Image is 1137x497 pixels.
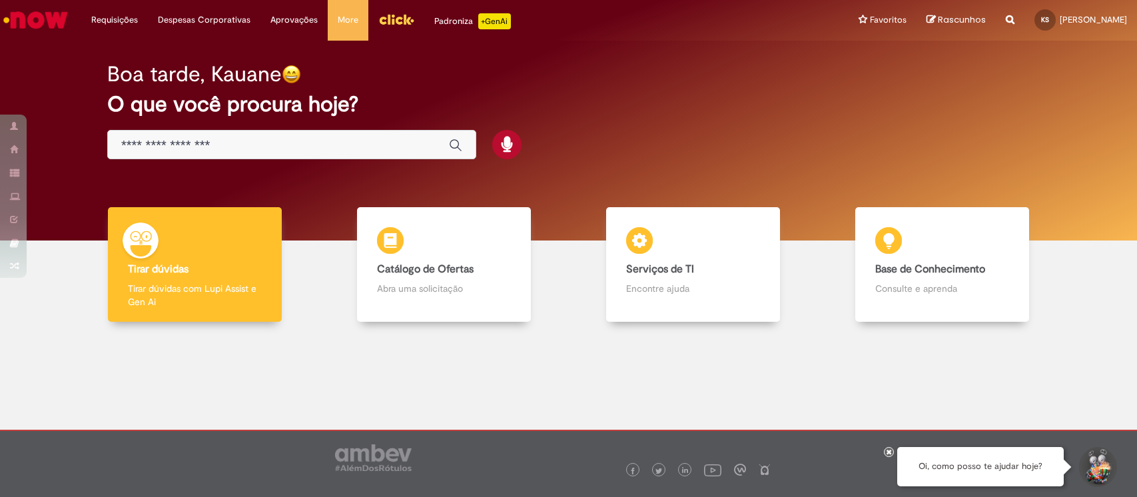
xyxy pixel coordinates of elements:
p: Abra uma solicitação [377,282,511,295]
b: Catálogo de Ofertas [377,262,474,276]
img: logo_footer_youtube.png [704,461,721,478]
img: logo_footer_facebook.png [629,468,636,474]
a: Rascunhos [927,14,986,27]
span: More [338,13,358,27]
a: Tirar dúvidas Tirar dúvidas com Lupi Assist e Gen Ai [70,207,319,322]
a: Serviços de TI Encontre ajuda [569,207,818,322]
a: Base de Conhecimento Consulte e aprenda [818,207,1067,322]
b: Tirar dúvidas [128,262,189,276]
img: logo_footer_ambev_rotulo_gray.png [335,444,412,471]
span: Rascunhos [938,13,986,26]
span: Requisições [91,13,138,27]
h2: Boa tarde, Kauane [107,63,282,86]
span: KS [1041,15,1049,24]
img: logo_footer_twitter.png [655,468,662,474]
div: Oi, como posso te ajudar hoje? [897,447,1064,486]
img: happy-face.png [282,65,301,84]
img: logo_footer_linkedin.png [682,467,689,475]
p: Consulte e aprenda [875,282,1009,295]
div: Padroniza [434,13,511,29]
b: Serviços de TI [626,262,694,276]
p: +GenAi [478,13,511,29]
img: logo_footer_workplace.png [734,464,746,476]
h2: O que você procura hoje? [107,93,1030,116]
span: Aprovações [270,13,318,27]
img: ServiceNow [1,7,70,33]
img: click_logo_yellow_360x200.png [378,9,414,29]
span: [PERSON_NAME] [1060,14,1127,25]
b: Base de Conhecimento [875,262,985,276]
span: Despesas Corporativas [158,13,250,27]
button: Iniciar Conversa de Suporte [1077,447,1117,487]
p: Encontre ajuda [626,282,760,295]
span: Favoritos [870,13,907,27]
p: Tirar dúvidas com Lupi Assist e Gen Ai [128,282,262,308]
img: logo_footer_naosei.png [759,464,771,476]
a: Catálogo de Ofertas Abra uma solicitação [319,207,568,322]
